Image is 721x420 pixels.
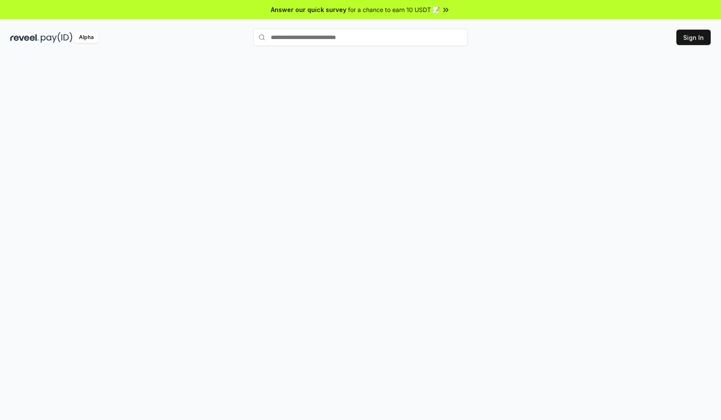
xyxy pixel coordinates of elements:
[271,5,346,14] span: Answer our quick survey
[348,5,440,14] span: for a chance to earn 10 USDT 📝
[10,32,39,43] img: reveel_dark
[676,30,711,45] button: Sign In
[41,32,73,43] img: pay_id
[74,32,98,43] div: Alpha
